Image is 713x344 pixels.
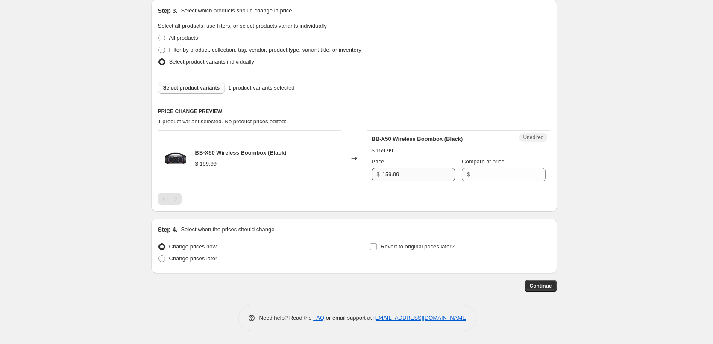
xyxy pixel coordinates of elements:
span: BB-X50 Wireless Boombox (Black) [195,149,287,156]
span: $ [467,171,470,178]
h6: PRICE CHANGE PREVIEW [158,108,550,115]
img: AI7002-BLK_80x.jpg [163,146,188,171]
span: Price [372,158,384,165]
h2: Step 3. [158,6,178,15]
span: Need help? Read the [259,315,314,321]
span: Select all products, use filters, or select products variants individually [158,23,327,29]
span: 1 product variants selected [228,84,294,92]
button: Select product variants [158,82,225,94]
span: Unedited [523,134,543,141]
p: Select which products should change in price [181,6,292,15]
a: FAQ [313,315,324,321]
span: Change prices now [169,243,217,250]
p: Select when the prices should change [181,225,274,234]
span: Filter by product, collection, tag, vendor, product type, variant title, or inventory [169,47,361,53]
span: Select product variants individually [169,58,254,65]
span: Revert to original prices later? [381,243,455,250]
h2: Step 4. [158,225,178,234]
span: 1 product variant selected. No product prices edited: [158,118,287,125]
button: Continue [525,280,557,292]
span: Select product variants [163,85,220,91]
a: [EMAIL_ADDRESS][DOMAIN_NAME] [373,315,467,321]
span: or email support at [324,315,373,321]
nav: Pagination [158,193,182,205]
div: $ 159.99 [372,146,393,155]
span: All products [169,35,198,41]
div: $ 159.99 [195,160,217,168]
span: BB-X50 Wireless Boombox (Black) [372,136,463,142]
span: Compare at price [462,158,505,165]
span: $ [377,171,380,178]
span: Change prices later [169,255,217,262]
span: Continue [530,283,552,289]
